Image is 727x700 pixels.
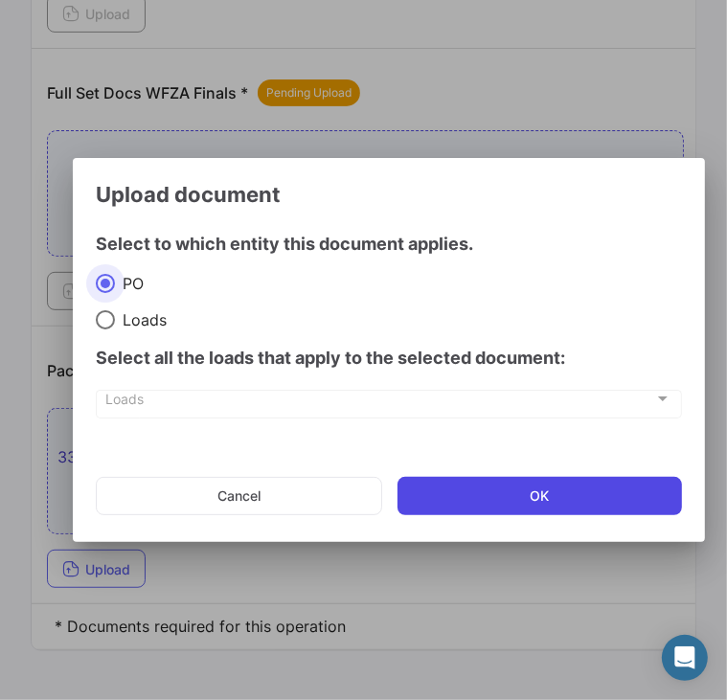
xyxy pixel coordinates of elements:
[96,345,682,372] h4: Select all the loads that apply to the selected document:
[398,477,682,515] button: OK
[662,635,708,681] div: Abrir Intercom Messenger
[115,274,144,293] span: PO
[115,310,167,329] span: Loads
[96,181,682,208] h3: Upload document
[96,477,382,515] button: Cancel
[96,231,473,258] h4: Select to which entity this document applies.
[105,395,654,411] span: Loads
